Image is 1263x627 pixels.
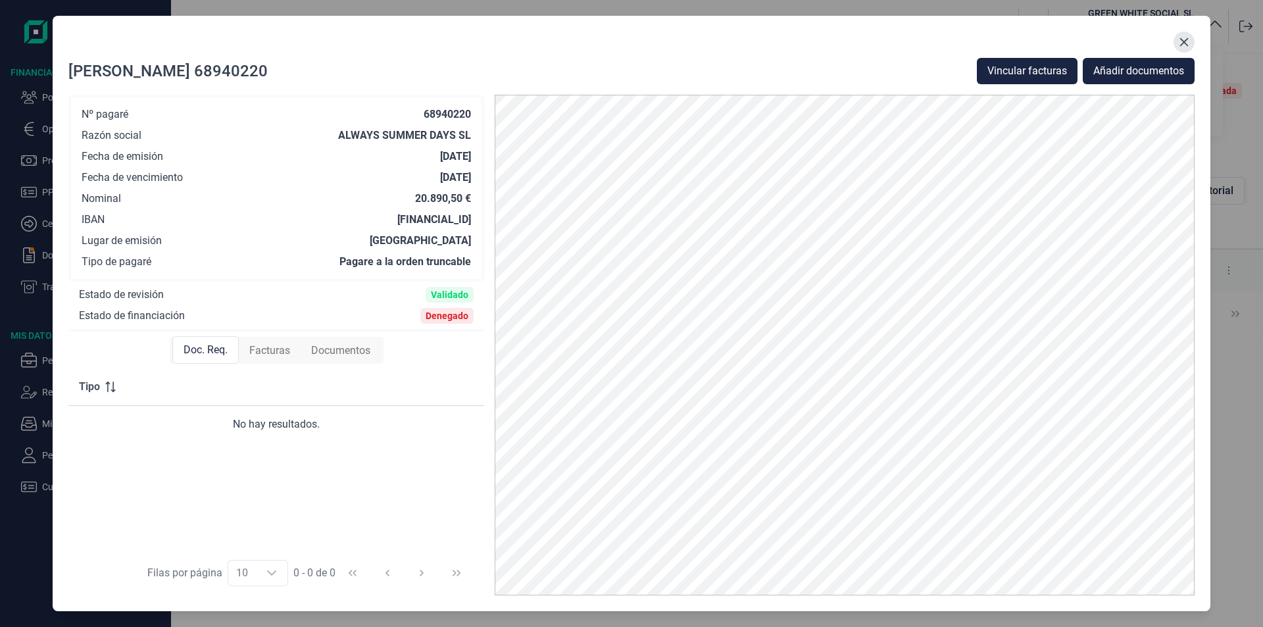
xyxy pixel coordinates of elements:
span: Añadir documentos [1093,63,1184,79]
div: Facturas [239,338,301,364]
div: Estado de financiación [79,309,185,322]
div: Validado [431,289,468,300]
div: 68940220 [424,108,471,121]
div: Choose [256,561,287,586]
div: Documentos [301,338,381,364]
span: Facturas [249,343,290,359]
div: No hay resultados. [79,416,474,432]
div: [DATE] [440,150,471,163]
div: Estado de revisión [79,288,164,301]
div: Fecha de emisión [82,150,163,163]
button: Añadir documentos [1083,58,1195,84]
div: [FINANCIAL_ID] [397,213,471,226]
span: Doc. Req. [184,342,228,358]
span: 0 - 0 de 0 [293,568,335,578]
button: First Page [337,557,368,589]
div: Tipo de pagaré [82,255,151,268]
button: Last Page [441,557,472,589]
div: Pagare a la orden truncable [339,255,471,268]
span: Vincular facturas [987,63,1067,79]
img: PDF Viewer [495,95,1195,595]
div: [DATE] [440,171,471,184]
div: Filas por página [147,565,222,581]
div: Fecha de vencimiento [82,171,183,184]
button: Next Page [406,557,437,589]
span: Tipo [79,379,100,395]
div: IBAN [82,213,105,226]
div: Nominal [82,192,121,205]
div: Denegado [426,311,468,321]
span: Documentos [311,343,370,359]
button: Close [1174,32,1195,53]
div: Razón social [82,129,141,142]
div: 20.890,50 € [415,192,471,205]
button: Previous Page [372,557,403,589]
div: ALWAYS SUMMER DAYS SL [338,129,471,142]
div: Doc. Req. [172,336,239,364]
div: Nº pagaré [82,108,128,121]
div: [GEOGRAPHIC_DATA] [370,234,471,247]
div: Lugar de emisión [82,234,162,247]
div: [PERSON_NAME] 68940220 [68,61,268,82]
button: Vincular facturas [977,58,1077,84]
